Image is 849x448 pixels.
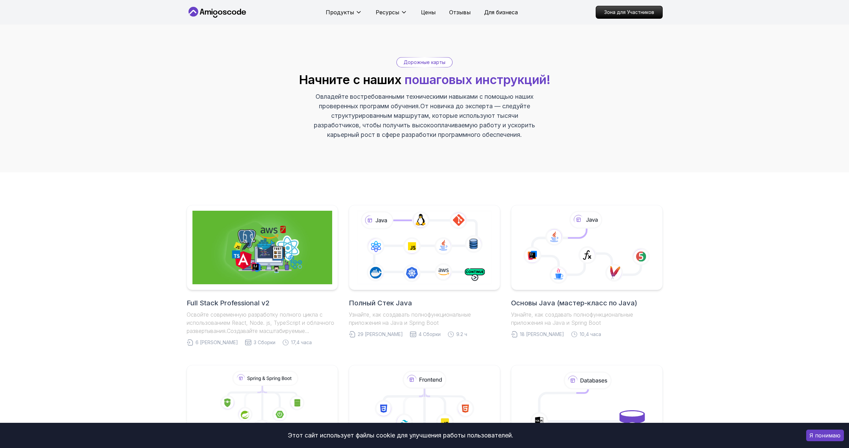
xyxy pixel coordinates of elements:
ya-tr-span: 29 [358,331,363,337]
ya-tr-span: 18 [520,331,525,337]
button: Принимайте файлы cookie [806,430,844,441]
ya-tr-span: От новичка до эксперта — следуйте структурированным маршрутам, которые используют тысячи разработ... [314,102,535,138]
img: Full Stack Professional v2 [192,211,332,284]
ya-tr-span: Начните с наших [299,72,402,87]
ya-tr-span: Дорожные карты [404,59,445,65]
a: Full Stack Professional v2Full Stack Professional v2Освойте современную разработку полного цикла ... [187,205,338,346]
ya-tr-span: 4 [419,331,422,337]
a: Для бизнеса [484,8,518,16]
ya-tr-span: Полный Стек Java [349,299,412,307]
ya-tr-span: [PERSON_NAME] [365,331,403,337]
ya-tr-span: Цены [421,9,436,16]
ya-tr-span: Я понимаю [810,432,840,439]
ya-tr-span: Продукты [326,9,354,16]
ya-tr-span: Узнайте, как создавать полнофункциональные приложения на Java и Spring Boot [511,311,633,326]
button: Продукты [326,8,362,22]
a: Цены [421,8,436,16]
ya-tr-span: 10,4 часа [580,331,601,337]
ya-tr-span: Отзывы [449,9,471,16]
ya-tr-span: [PERSON_NAME] [200,339,238,345]
ya-tr-span: Сборки [258,339,275,345]
h2: Full Stack Professional v2 [187,298,338,308]
ya-tr-span: 6 [196,339,199,345]
ya-tr-span: Овладейте востребованными техническими навыками с помощью наших проверенных программ обучения. [316,93,533,110]
ya-tr-span: Этот сайт использует файлы cookie для улучшения работы пользователей. [288,432,513,439]
ya-tr-span: Создавайте масштабируемые приложения от фронтенда до бэкенда, используя лучшие отраслевые практики. [187,327,318,351]
ya-tr-span: 9.2 ч [456,331,467,337]
a: Зона для Участников [596,6,663,19]
ya-tr-span: Сборки [423,331,441,337]
ya-tr-span: [PERSON_NAME] [526,331,564,337]
ya-tr-span: Основы Java (мастер-класс по Java) [511,299,637,307]
ya-tr-span: пошаговых инструкций! [405,72,550,87]
ya-tr-span: 17,4 часа [291,339,312,345]
ya-tr-span: 3 [254,339,256,345]
ya-tr-span: Ресурсы [376,9,399,16]
a: Основы Java (мастер-класс по Java)Узнайте, как создавать полнофункциональные приложения на Java и... [511,205,662,338]
ya-tr-span: Зона для Участников [604,9,654,15]
button: Ресурсы [376,8,407,22]
ya-tr-span: Узнайте, как создавать полнофункциональные приложения на Java и Spring Boot [349,311,471,326]
ya-tr-span: Для бизнеса [484,9,518,16]
ya-tr-span: Освойте современную разработку полного цикла с использованием React, Node. js, TypeScript и облач... [187,311,334,334]
a: Полный Стек JavaУзнайте, как создавать полнофункциональные приложения на Java и Spring Boot29 [PE... [349,205,500,338]
a: Отзывы [449,8,471,16]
